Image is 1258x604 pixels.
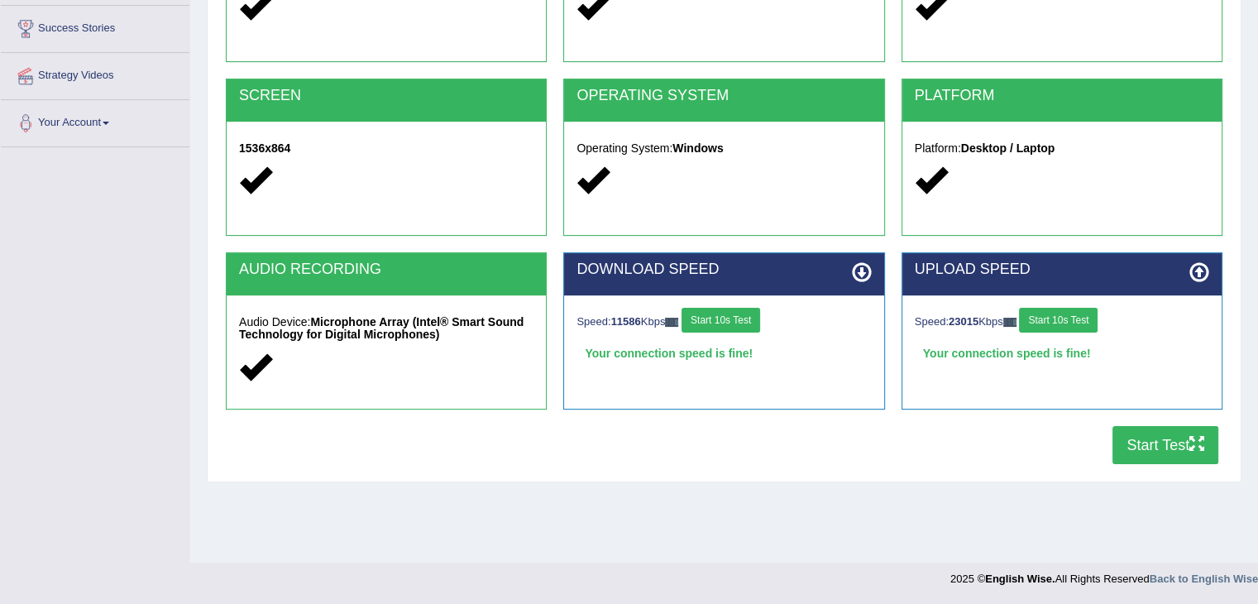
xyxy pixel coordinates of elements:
[915,308,1209,337] div: Speed: Kbps
[915,88,1209,104] h2: PLATFORM
[576,308,871,337] div: Speed: Kbps
[1019,308,1098,333] button: Start 10s Test
[239,88,533,104] h2: SCREEN
[576,88,871,104] h2: OPERATING SYSTEM
[985,573,1055,585] strong: English Wise.
[576,261,871,278] h2: DOWNLOAD SPEED
[682,308,760,333] button: Start 10s Test
[915,142,1209,155] h5: Platform:
[1,6,189,47] a: Success Stories
[1,53,189,94] a: Strategy Videos
[239,141,290,155] strong: 1536x864
[950,563,1258,587] div: 2025 © All Rights Reserved
[915,341,1209,366] div: Your connection speed is fine!
[239,316,533,342] h5: Audio Device:
[611,315,641,328] strong: 11586
[1112,426,1218,464] button: Start Test
[1003,318,1016,327] img: ajax-loader-fb-connection.gif
[672,141,723,155] strong: Windows
[949,315,978,328] strong: 23015
[239,315,524,341] strong: Microphone Array (Intel® Smart Sound Technology for Digital Microphones)
[576,341,871,366] div: Your connection speed is fine!
[665,318,678,327] img: ajax-loader-fb-connection.gif
[961,141,1055,155] strong: Desktop / Laptop
[576,142,871,155] h5: Operating System:
[1,100,189,141] a: Your Account
[239,261,533,278] h2: AUDIO RECORDING
[915,261,1209,278] h2: UPLOAD SPEED
[1150,573,1258,585] a: Back to English Wise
